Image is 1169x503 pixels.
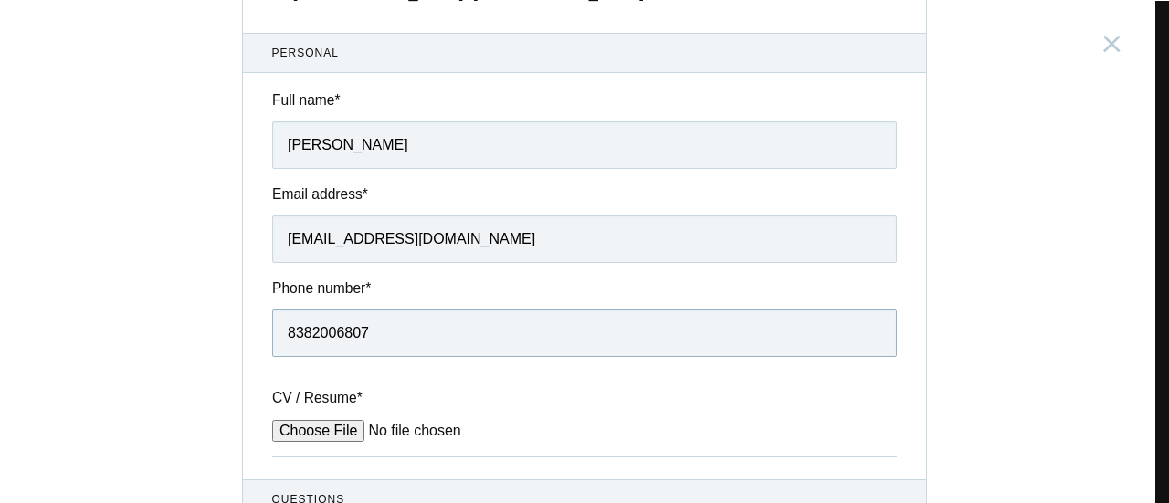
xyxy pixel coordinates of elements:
span: Personal [272,45,898,61]
label: Email address [272,183,897,204]
label: Full name [272,89,897,110]
label: Phone number [272,278,897,299]
label: CV / Resume [272,387,409,408]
